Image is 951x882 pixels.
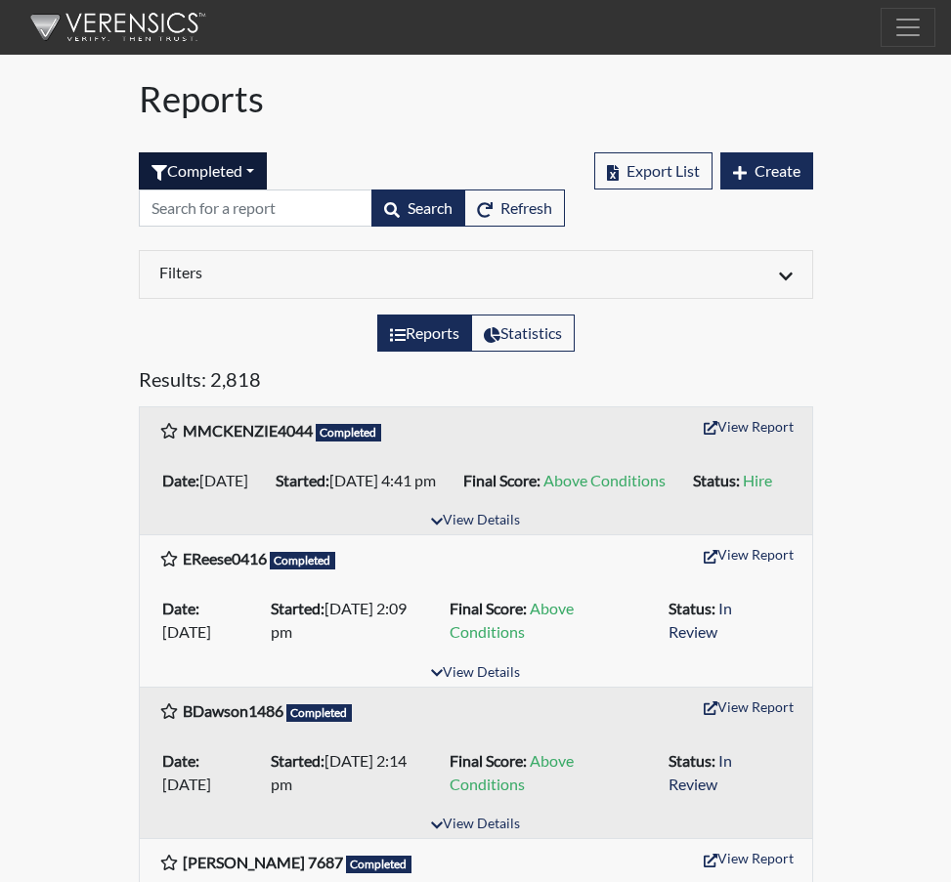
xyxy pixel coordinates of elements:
[139,152,267,189] div: Filter by interview status
[270,552,336,569] span: Completed
[669,751,732,793] span: In Review
[154,745,263,800] li: [DATE]
[162,471,199,489] b: Date:
[263,745,442,800] li: [DATE] 2:14 pm
[720,152,813,189] button: Create
[450,599,527,617] b: Final Score:
[695,843,802,873] button: View Report
[286,704,353,722] span: Completed
[183,549,267,567] b: EReese0416
[154,465,268,496] li: [DATE]
[594,152,713,189] button: Export List
[139,78,813,121] h1: Reports
[183,701,283,720] b: BDawson1486
[268,465,455,496] li: [DATE] 4:41 pm
[159,263,461,281] h6: Filters
[276,471,329,489] b: Started:
[693,471,740,489] b: Status:
[183,853,343,871] b: [PERSON_NAME] 7687
[422,508,529,534] button: View Details
[669,751,715,770] b: Status:
[743,471,772,489] span: Hire
[450,751,527,770] b: Final Score:
[346,856,412,873] span: Completed
[139,189,372,227] input: Search by Registration ID, Interview Number, or Investigation Name.
[154,593,263,648] li: [DATE]
[162,599,199,617] b: Date:
[162,751,199,770] b: Date:
[271,751,324,770] b: Started:
[422,660,529,687] button: View Details
[263,593,442,648] li: [DATE] 2:09 pm
[271,599,324,617] b: Started:
[377,315,472,352] label: View the list of reports
[695,411,802,441] button: View Report
[422,812,529,838] button: View Details
[145,263,807,286] div: Click to expand/collapse filters
[139,367,813,399] h5: Results: 2,818
[316,424,382,441] span: Completed
[695,692,802,722] button: View Report
[371,189,465,227] button: Search
[408,198,453,217] span: Search
[471,315,575,352] label: View statistics about completed interviews
[139,152,267,189] button: Completed
[881,8,935,47] button: Toggle navigation
[464,189,565,227] button: Refresh
[695,539,802,569] button: View Report
[463,471,540,489] b: Final Score:
[500,198,552,217] span: Refresh
[627,161,700,180] span: Export List
[755,161,800,180] span: Create
[543,471,666,489] span: Above Conditions
[669,599,715,617] b: Status:
[183,421,313,440] b: MMCKENZIE4044
[450,751,574,793] span: Above Conditions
